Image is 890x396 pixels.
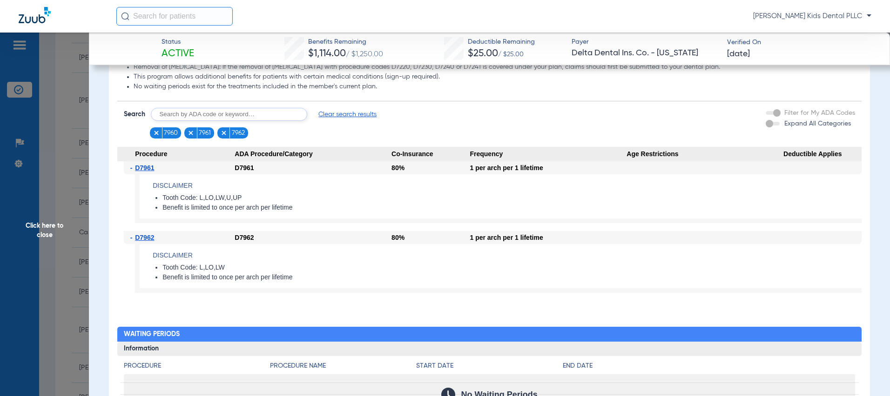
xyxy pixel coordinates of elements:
[318,110,377,119] span: Clear search results
[270,361,416,374] app-breakdown-title: Procedure Name
[130,161,135,174] span: -
[130,231,135,244] span: -
[153,181,862,191] h4: Disclaimer
[572,37,719,47] span: Payer
[782,108,855,118] label: Filter for My ADA Codes
[235,147,391,162] span: ADA Procedure/Category
[843,351,890,396] iframe: Chat Widget
[188,130,194,136] img: x.svg
[727,48,750,60] span: [DATE]
[308,37,383,47] span: Benefits Remaining
[470,147,627,162] span: Frequency
[753,12,871,21] span: [PERSON_NAME] Kids Dental PLLC
[470,161,627,174] div: 1 per arch per 1 lifetime
[727,38,875,47] span: Verified On
[346,51,383,58] span: / $1,250.00
[235,161,391,174] div: D7961
[416,361,562,371] h4: Start Date
[563,361,856,371] h4: End Date
[572,47,719,59] span: Delta Dental Ins. Co. - [US_STATE]
[134,83,856,91] li: No waiting periods exist for the treatments included in the member's current plan.
[135,164,154,172] span: D7961
[391,161,470,174] div: 80%
[162,273,862,282] li: Benefit is limited to once per arch per lifetime
[627,147,783,162] span: Age Restrictions
[563,361,856,374] app-breakdown-title: End Date
[162,194,862,202] li: Tooth Code: L,LO,LW,U,UP
[135,234,154,241] span: D7962
[124,361,270,371] h4: Procedure
[235,231,391,244] div: D7962
[116,7,233,26] input: Search for patients
[124,110,145,119] span: Search
[391,231,470,244] div: 80%
[164,128,178,138] span: 7960
[162,204,862,212] li: Benefit is limited to once per arch per lifetime
[308,49,346,59] span: $1,114.00
[498,51,524,58] span: / $25.00
[270,361,416,371] h4: Procedure Name
[151,108,307,121] input: Search by ADA code or keyword…
[199,128,211,138] span: 7961
[134,73,856,81] li: This program allows additional benefits for patients with certain medical conditions (sign-up req...
[162,47,194,60] span: Active
[124,361,270,374] app-breakdown-title: Procedure
[784,120,851,127] span: Expand All Categories
[468,37,535,47] span: Deductible Remaining
[162,37,194,47] span: Status
[416,361,562,374] app-breakdown-title: Start Date
[134,63,856,72] li: Removal of [MEDICAL_DATA]: If the removal of [MEDICAL_DATA] with procedure codes D7220, D7230, D7...
[121,12,129,20] img: Search Icon
[117,327,862,342] h2: Waiting Periods
[153,130,160,136] img: x.svg
[391,147,470,162] span: Co-Insurance
[162,264,862,272] li: Tooth Code: L,LO,LW
[19,7,51,23] img: Zuub Logo
[153,251,862,260] h4: Disclaimer
[468,49,498,59] span: $25.00
[117,147,235,162] span: Procedure
[470,231,627,244] div: 1 per arch per 1 lifetime
[783,147,862,162] span: Deductible Applies
[232,128,245,138] span: 7962
[117,342,862,356] h3: Information
[221,130,227,136] img: x.svg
